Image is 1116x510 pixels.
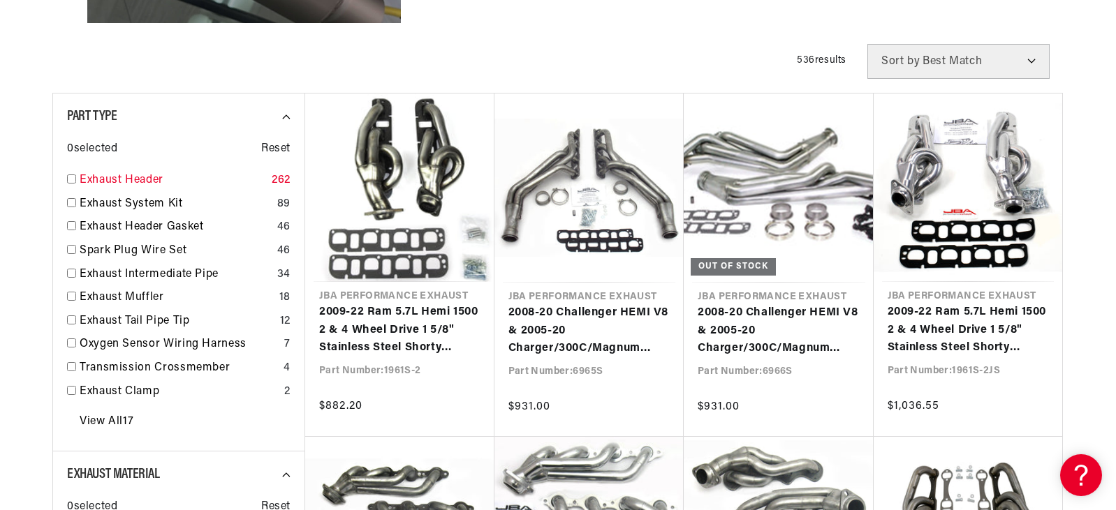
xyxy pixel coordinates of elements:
[67,140,117,158] span: 0 selected
[67,467,160,481] span: Exhaust Material
[277,242,291,260] div: 46
[80,266,272,284] a: Exhaust Intermediate Pipe
[698,304,860,358] a: 2008-20 Challenger HEMI V8 & 2005-20 Charger/300C/Magnum HEMI V8 1 7/8" Stainless Steel Long Tube...
[279,289,291,307] div: 18
[280,313,291,331] div: 12
[80,172,266,190] a: Exhaust Header
[319,303,480,357] a: 2009-22 Ram 5.7L Hemi 1500 2 & 4 Wheel Drive 1 5/8" Stainless Steel Shorty Header
[797,55,846,66] span: 536 results
[80,383,279,401] a: Exhaust Clamp
[80,242,272,260] a: Spark Plug Wire Set
[277,195,291,213] div: 89
[80,313,274,331] a: Exhaust Tail Pipe Tip
[284,383,291,401] div: 2
[888,303,1049,357] a: 2009-22 Ram 5.7L Hemi 1500 2 & 4 Wheel Drive 1 5/8" Stainless Steel Shorty Header with Metallic C...
[272,172,291,190] div: 262
[508,304,670,358] a: 2008-20 Challenger HEMI V8 & 2005-20 Charger/300C/Magnum HEMI V8 1 3/4" Long Tube Stainless Steel...
[80,336,279,354] a: Oxygen Sensor Wiring Harness
[80,218,272,237] a: Exhaust Header Gasket
[80,195,272,213] a: Exhaust System Kit
[261,140,291,158] span: Reset
[867,44,1050,79] select: Sort by
[80,413,133,431] a: View All 17
[277,266,291,284] div: 34
[80,289,274,307] a: Exhaust Muffler
[277,218,291,237] div: 46
[881,56,920,67] span: Sort by
[284,359,291,377] div: 4
[80,359,278,377] a: Transmission Crossmember
[284,336,291,354] div: 7
[67,110,117,123] span: Part Type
